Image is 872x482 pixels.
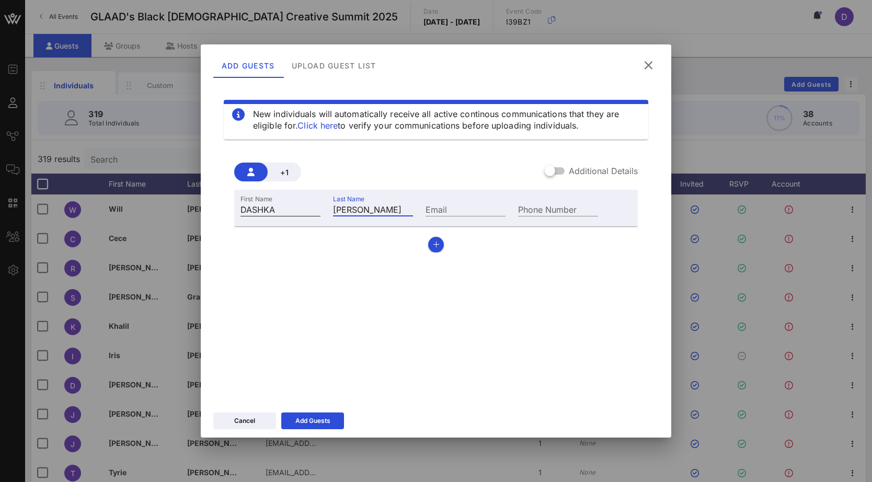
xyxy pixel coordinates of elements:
[268,163,301,181] button: +1
[295,416,330,426] div: Add Guests
[213,53,283,78] div: Add Guests
[213,412,276,429] button: Cancel
[240,195,272,203] label: First Name
[276,168,293,177] span: +1
[234,416,255,426] div: Cancel
[297,120,338,131] a: Click here
[333,195,364,203] label: Last Name
[281,412,344,429] button: Add Guests
[253,108,640,131] div: New individuals will automatically receive all active continous communications that they are elig...
[333,202,413,216] input: Last Name
[569,166,638,176] label: Additional Details
[283,53,385,78] div: Upload Guest List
